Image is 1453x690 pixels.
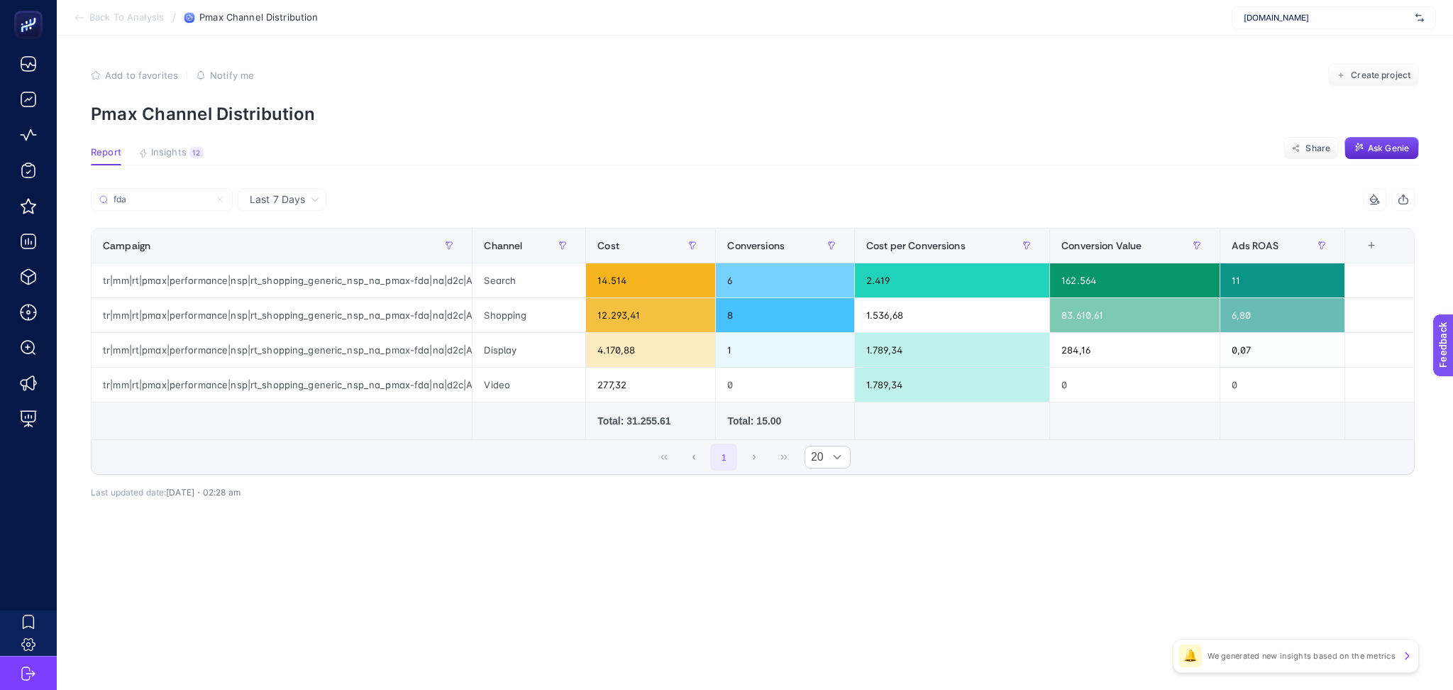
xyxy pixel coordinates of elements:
span: Notify me [210,70,254,81]
span: Cost per Conversions [866,240,966,251]
input: Search [114,195,210,205]
span: Conversion Value [1061,240,1142,251]
span: [DATE]・02:28 am [166,487,241,498]
div: 7 items selected [1357,240,1368,271]
span: Pmax Channel Distribution [199,12,318,23]
button: Add to favorites [91,70,178,81]
div: 1.536,68 [855,298,1049,332]
div: tr|mm|rt|pmax|performance|nsp|rt_shopping_generic_nsp_na_pmax-fda|na|d2c|AOP|OSB0002K1Q [92,298,472,332]
span: Cost [597,240,619,251]
p: Pmax Channel Distribution [91,104,1419,124]
span: Last 7 Days [250,192,305,207]
div: tr|mm|rt|pmax|performance|nsp|rt_shopping_generic_nsp_na_pmax-fda|na|d2c|AOP|OSB0002K1Q [92,368,472,402]
div: Display [473,333,585,367]
button: Notify me [196,70,254,81]
span: Add to favorites [105,70,178,81]
div: 0 [1220,368,1344,402]
span: Ask Genie [1368,143,1409,154]
span: Create project [1351,70,1410,81]
span: Last updated date: [91,487,166,498]
span: / [172,11,176,23]
div: 162.564 [1050,263,1220,297]
div: 277,32 [586,368,715,402]
div: tr|mm|rt|pmax|performance|nsp|rt_shopping_generic_nsp_na_pmax-fda|na|d2c|AOP|OSB0002K1Q [92,263,472,297]
div: 2.419 [855,263,1049,297]
div: 1.789,34 [855,368,1049,402]
div: + [1358,240,1385,251]
div: 14.514 [586,263,715,297]
span: Share [1305,143,1330,154]
button: Share [1283,137,1339,160]
span: Campaign [103,240,150,251]
span: Back To Analysis [89,12,164,23]
div: 11 [1220,263,1344,297]
div: 6 [716,263,854,297]
button: 1 [710,444,737,471]
div: 6,80 [1220,298,1344,332]
div: 12 [189,147,204,158]
img: svg%3e [1415,11,1424,25]
span: [DOMAIN_NAME] [1244,12,1410,23]
div: Last 7 Days [91,211,1415,498]
span: Rows per page [805,447,824,468]
div: 284,16 [1050,333,1220,367]
div: 83.610,61 [1050,298,1220,332]
div: Search [473,263,585,297]
div: Total: 15.00 [727,414,843,428]
span: Insights [151,147,187,158]
span: Channel [484,240,522,251]
span: Report [91,147,121,158]
div: 0 [1050,368,1220,402]
div: 8 [716,298,854,332]
div: tr|mm|rt|pmax|performance|nsp|rt_shopping_generic_nsp_na_pmax-fda|na|d2c|AOP|OSB0002K1Q [92,333,472,367]
button: Create project [1328,64,1419,87]
div: Video [473,368,585,402]
span: Ads ROAS [1232,240,1278,251]
div: 1 [716,333,854,367]
span: Conversions [727,240,785,251]
div: Shopping [473,298,585,332]
div: 4.170,88 [586,333,715,367]
div: 0 [716,368,854,402]
div: Total: 31.255.61 [597,414,704,428]
div: 12.293,41 [586,298,715,332]
div: 0,07 [1220,333,1344,367]
span: Feedback [9,4,54,16]
button: Ask Genie [1344,137,1419,160]
div: 1.789,34 [855,333,1049,367]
